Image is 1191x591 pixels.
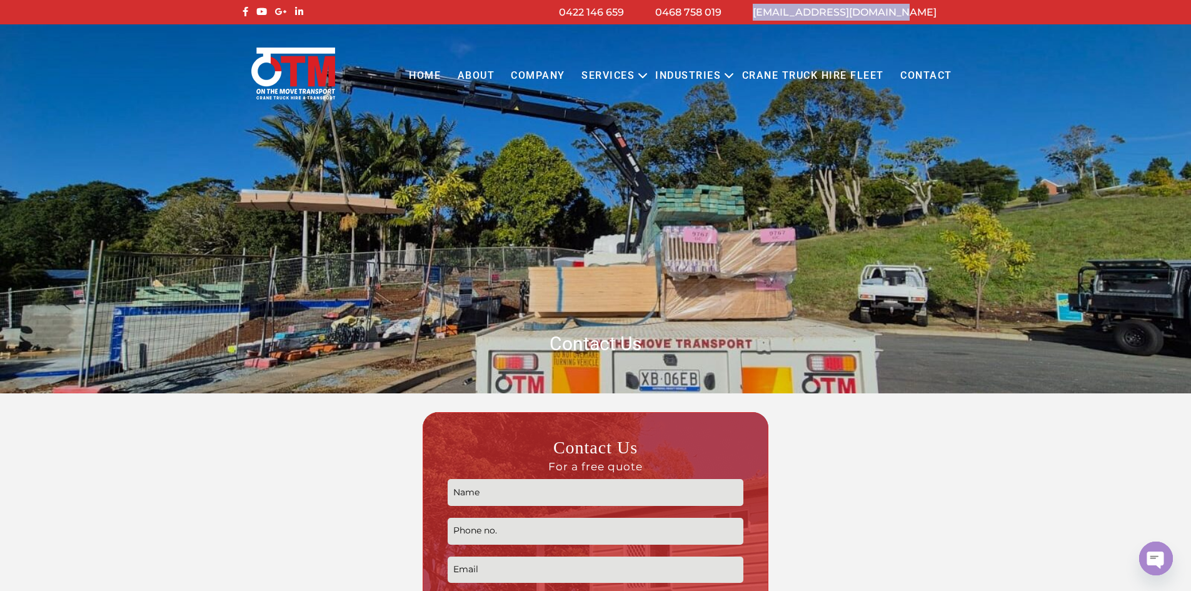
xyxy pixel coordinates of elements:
[448,479,743,506] input: Name
[892,59,960,93] a: Contact
[573,59,643,93] a: Services
[449,59,503,93] a: About
[448,437,743,473] h3: Contact Us
[503,59,573,93] a: COMPANY
[753,6,937,18] a: [EMAIL_ADDRESS][DOMAIN_NAME]
[448,460,743,473] span: For a free quote
[401,59,449,93] a: Home
[448,557,743,583] input: Email
[559,6,624,18] a: 0422 146 659
[249,46,338,101] img: Otmtransport
[647,59,729,93] a: Industries
[239,331,952,356] h1: Contact Us
[655,6,721,18] a: 0468 758 019
[733,59,892,93] a: Crane Truck Hire Fleet
[448,518,743,545] input: Phone no.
